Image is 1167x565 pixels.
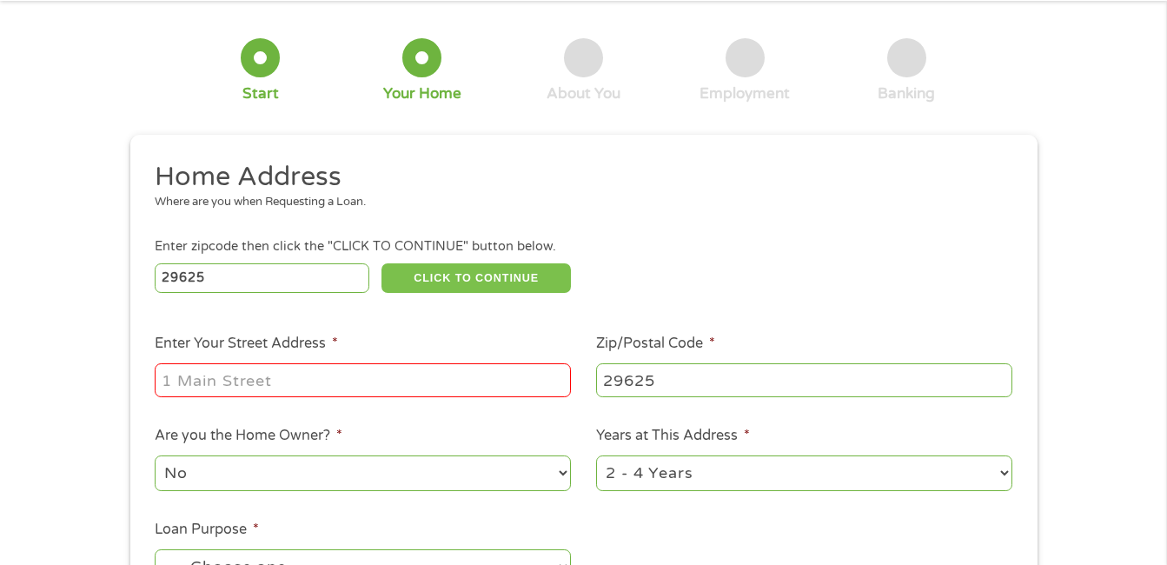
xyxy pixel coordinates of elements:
label: Enter Your Street Address [155,335,338,353]
input: 1 Main Street [155,363,571,396]
div: Start [242,84,279,103]
div: Banking [878,84,935,103]
div: Enter zipcode then click the "CLICK TO CONTINUE" button below. [155,237,1011,256]
div: Employment [700,84,790,103]
div: Your Home [383,84,461,103]
label: Years at This Address [596,427,750,445]
button: CLICK TO CONTINUE [381,263,571,293]
label: Are you the Home Owner? [155,427,342,445]
div: About You [547,84,620,103]
div: Where are you when Requesting a Loan. [155,194,999,211]
label: Zip/Postal Code [596,335,715,353]
label: Loan Purpose [155,521,259,539]
h2: Home Address [155,160,999,195]
input: Enter Zipcode (e.g 01510) [155,263,369,293]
